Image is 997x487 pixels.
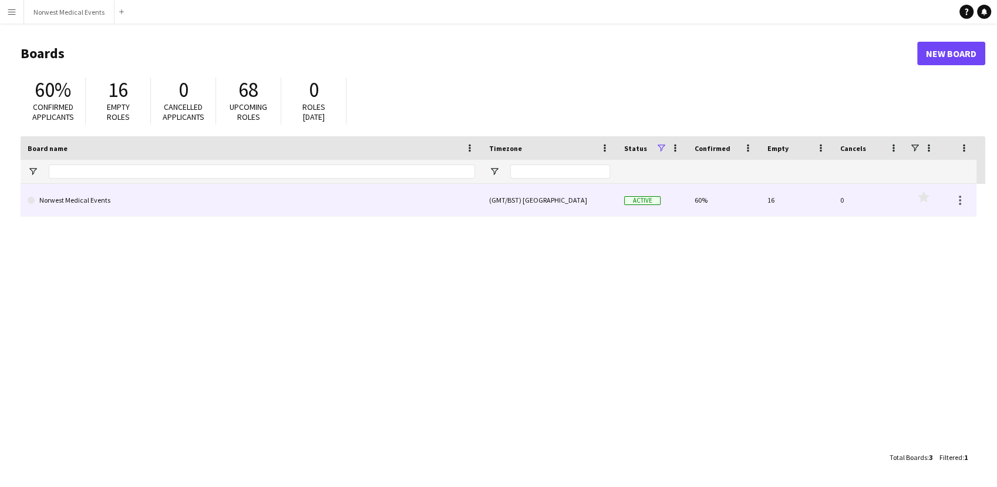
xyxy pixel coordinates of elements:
[929,453,932,462] span: 3
[32,102,74,122] span: Confirmed applicants
[939,446,968,469] div: :
[35,77,71,103] span: 60%
[489,166,500,177] button: Open Filter Menu
[840,144,866,153] span: Cancels
[760,184,833,216] div: 16
[833,184,906,216] div: 0
[767,144,789,153] span: Empty
[302,102,325,122] span: Roles [DATE]
[28,166,38,177] button: Open Filter Menu
[178,77,188,103] span: 0
[510,164,610,179] input: Timezone Filter Input
[21,45,917,62] h1: Boards
[890,453,927,462] span: Total Boards
[482,184,617,216] div: (GMT/BST) [GEOGRAPHIC_DATA]
[107,102,130,122] span: Empty roles
[624,144,647,153] span: Status
[49,164,475,179] input: Board name Filter Input
[309,77,319,103] span: 0
[24,1,114,23] button: Norwest Medical Events
[688,184,760,216] div: 60%
[489,144,522,153] span: Timezone
[964,453,968,462] span: 1
[890,446,932,469] div: :
[108,77,128,103] span: 16
[238,77,258,103] span: 68
[939,453,962,462] span: Filtered
[163,102,204,122] span: Cancelled applicants
[695,144,730,153] span: Confirmed
[624,196,661,205] span: Active
[230,102,267,122] span: Upcoming roles
[28,144,68,153] span: Board name
[28,184,475,217] a: Norwest Medical Events
[917,42,985,65] a: New Board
